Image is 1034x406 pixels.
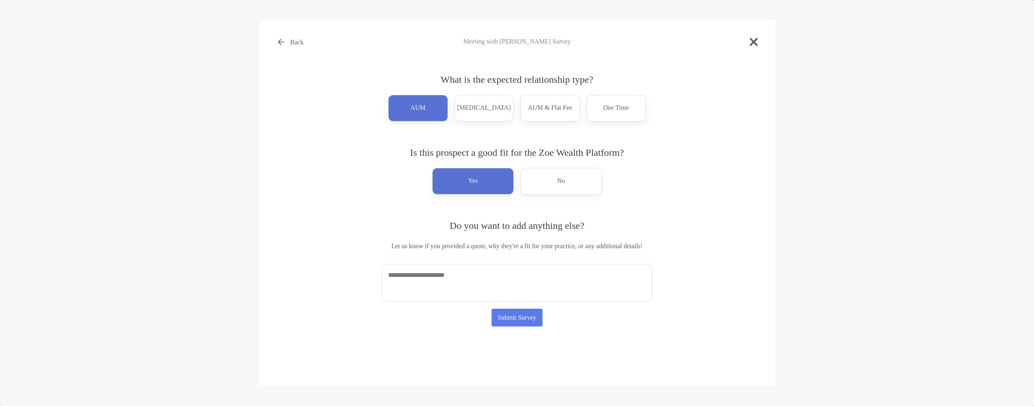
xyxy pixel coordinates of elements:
[382,241,652,251] p: Let us know if you provided a quote, why they're a fit for your practice, or any additional details!
[271,33,310,51] button: Back
[278,39,284,45] img: button icon
[603,102,629,115] p: One Time
[557,175,565,188] p: No
[410,102,425,115] p: AUM
[492,309,543,326] button: Submit Survey
[468,175,477,188] p: Yes
[382,220,652,231] h4: Do you want to add anything else?
[382,74,652,85] h4: What is the expected relationship type?
[271,38,763,45] h4: Meeting with [PERSON_NAME] Survey
[382,147,652,158] h4: Is this prospect a good fit for the Zoe Wealth Platform?
[750,38,758,46] img: close modal
[457,102,511,115] p: [MEDICAL_DATA]
[528,102,572,115] p: AUM & Flat Fee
